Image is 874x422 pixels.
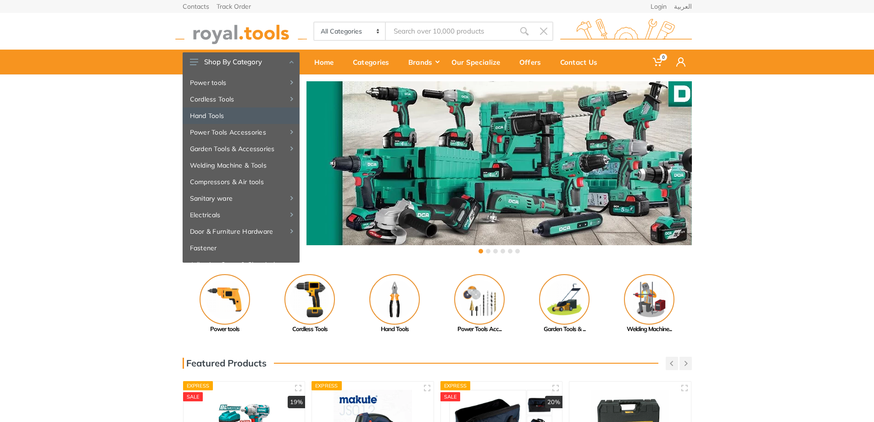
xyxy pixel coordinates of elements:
input: Site search [386,22,514,41]
a: Adhesive, Spray & Chemical [183,256,300,273]
h3: Featured Products [183,358,267,369]
a: Offers [513,50,554,74]
img: Royal - Cordless Tools [284,274,335,325]
div: Welding Machine... [607,325,692,334]
a: Contacts [183,3,209,10]
div: Power Tools Acc... [437,325,522,334]
a: Compressors & Air tools [183,174,300,190]
a: Track Order [217,3,251,10]
select: Category [314,23,386,40]
a: Power tools [183,74,300,91]
a: Welding Machine & Tools [183,157,300,174]
div: SALE [183,392,203,401]
img: Royal - Power Tools Accessories [454,274,505,325]
div: 20% [545,396,562,409]
div: Offers [513,52,554,72]
a: Categories [346,50,402,74]
a: Login [651,3,667,10]
div: Cordless Tools [267,325,352,334]
a: Power Tools Acc... [437,274,522,334]
div: Contact Us [554,52,610,72]
button: Shop By Category [183,52,300,72]
div: Brands [402,52,445,72]
a: Home [308,50,346,74]
a: Welding Machine... [607,274,692,334]
div: Garden Tools & ... [522,325,607,334]
a: Garden Tools & Accessories [183,141,300,157]
div: 19% [288,396,305,409]
a: Sanitary ware [183,190,300,207]
a: Power Tools Accessories [183,124,300,141]
img: royal.tools Logo [175,19,307,44]
a: Electricals [183,207,300,223]
div: Express [440,381,471,390]
img: Royal - Hand Tools [369,274,420,325]
a: Hand Tools [183,107,300,124]
img: royal.tools Logo [560,19,692,44]
div: SALE [440,392,461,401]
a: 0 [646,50,670,74]
a: Door & Furniture Hardware [183,223,300,240]
a: Fastener [183,240,300,256]
a: Our Specialize [445,50,513,74]
a: Cordless Tools [267,274,352,334]
img: Royal - Power tools [200,274,250,325]
div: Our Specialize [445,52,513,72]
a: Power tools [183,274,267,334]
div: Categories [346,52,402,72]
a: Hand Tools [352,274,437,334]
a: العربية [674,3,692,10]
a: Contact Us [554,50,610,74]
div: Express [312,381,342,390]
a: Garden Tools & ... [522,274,607,334]
div: Power tools [183,325,267,334]
a: Cordless Tools [183,91,300,107]
div: Home [308,52,346,72]
div: Hand Tools [352,325,437,334]
img: Royal - Welding Machine & Tools [624,274,674,325]
span: 0 [660,54,667,61]
div: Express [183,381,213,390]
img: Royal - Garden Tools & Accessories [539,274,590,325]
